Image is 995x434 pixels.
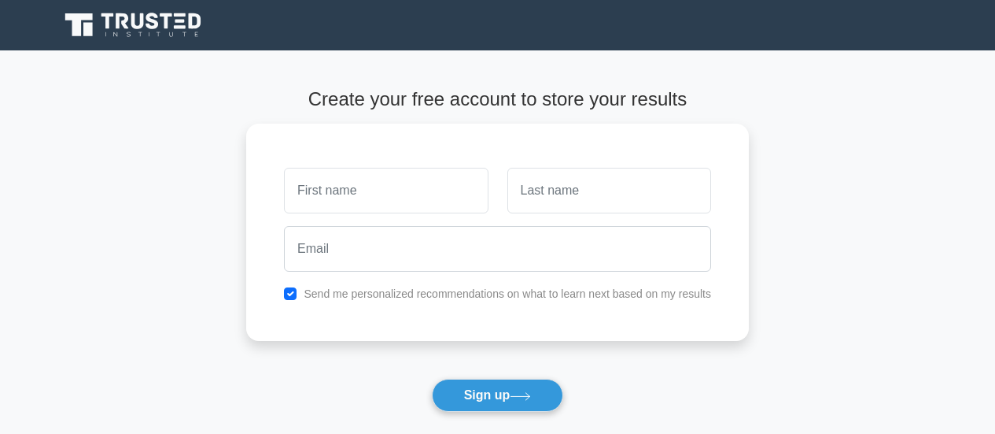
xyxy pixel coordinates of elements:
[507,168,711,213] input: Last name
[284,226,711,272] input: Email
[432,379,564,412] button: Sign up
[284,168,488,213] input: First name
[246,88,749,111] h4: Create your free account to store your results
[304,287,711,300] label: Send me personalized recommendations on what to learn next based on my results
